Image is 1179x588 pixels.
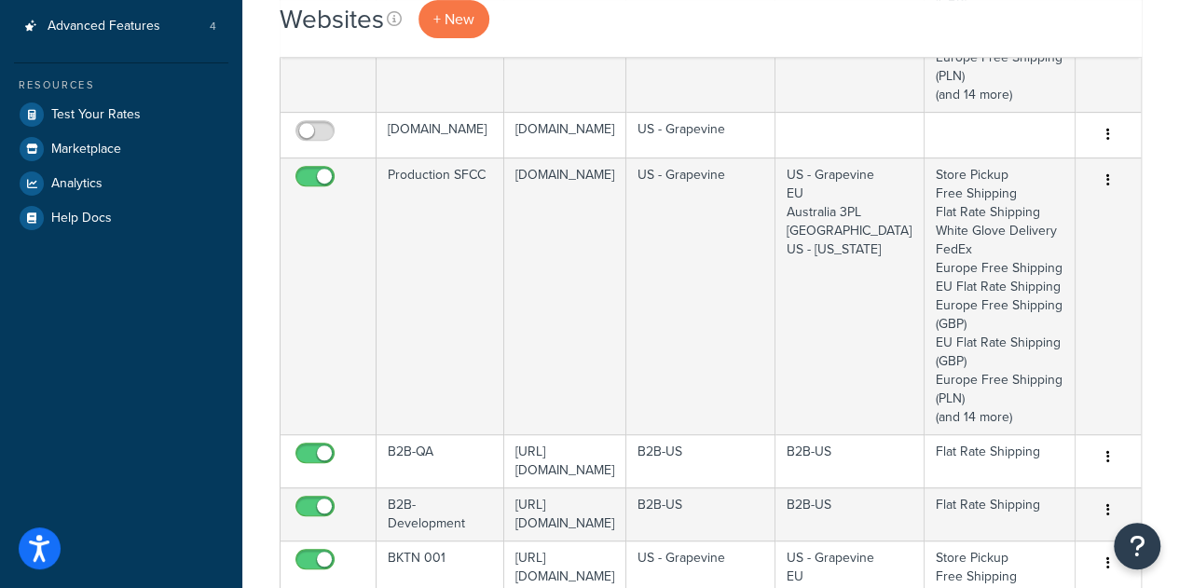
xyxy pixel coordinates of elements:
[504,434,626,487] td: [URL][DOMAIN_NAME]
[280,1,384,37] h1: Websites
[504,157,626,434] td: [DOMAIN_NAME]
[626,487,775,540] td: B2B-US
[14,9,228,44] li: Advanced Features
[14,201,228,235] a: Help Docs
[377,487,504,540] td: B2B-Development
[1114,523,1160,569] button: Open Resource Center
[14,77,228,93] div: Resources
[377,434,504,487] td: B2B-QA
[504,112,626,157] td: [DOMAIN_NAME]
[626,112,775,157] td: US - Grapevine
[14,132,228,166] a: Marketplace
[14,98,228,131] a: Test Your Rates
[925,157,1076,434] td: Store Pickup Free Shipping Flat Rate Shipping White Glove Delivery FedEx Europe Free Shipping EU ...
[775,157,925,434] td: US - Grapevine EU Australia 3PL [GEOGRAPHIC_DATA] US - [US_STATE]
[433,8,474,30] span: + New
[925,487,1076,540] td: Flat Rate Shipping
[14,167,228,200] a: Analytics
[51,211,112,226] span: Help Docs
[51,176,103,192] span: Analytics
[14,9,228,44] a: Advanced Features 4
[51,142,121,157] span: Marketplace
[925,434,1076,487] td: Flat Rate Shipping
[775,434,925,487] td: B2B-US
[48,19,160,34] span: Advanced Features
[210,19,216,34] span: 4
[504,487,626,540] td: [URL][DOMAIN_NAME]
[775,487,925,540] td: B2B-US
[377,157,504,434] td: Production SFCC
[626,434,775,487] td: B2B-US
[626,157,775,434] td: US - Grapevine
[377,112,504,157] td: [DOMAIN_NAME]
[51,107,141,123] span: Test Your Rates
